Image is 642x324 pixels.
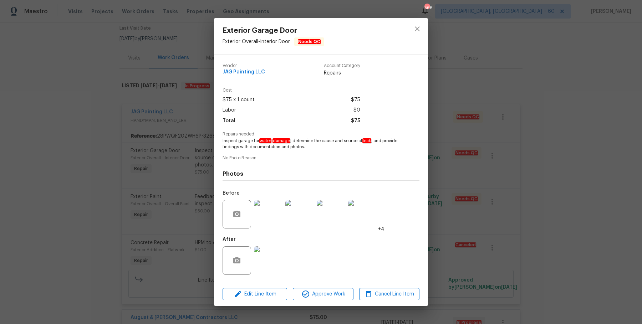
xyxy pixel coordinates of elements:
[223,170,419,178] h4: Photos
[361,290,417,299] span: Cancel Line Item
[223,88,360,93] span: Cost
[223,39,290,44] span: Exterior Overall - Interior Door
[223,70,265,75] span: JAG Painting LLC
[223,138,400,150] span: Inspect garage for , determine the cause and source of , and provide findings with documentation ...
[223,288,287,300] button: Edit Line Item
[353,105,360,115] span: $0
[295,290,351,299] span: Approve Work
[223,95,255,105] span: $75 x 1 count
[359,288,419,300] button: Cancel Line Item
[223,105,236,115] span: Labor
[324,70,360,77] span: Repairs
[223,27,324,35] span: Exterior Garage Door
[223,116,235,126] span: Total
[259,138,271,143] em: water
[223,156,419,160] span: No Photo Reason
[223,191,240,196] h5: Before
[293,288,353,300] button: Approve Work
[225,290,285,299] span: Edit Line Item
[324,63,360,68] span: Account Category
[424,4,429,11] div: 566
[378,226,384,233] span: +4
[223,63,265,68] span: Vendor
[351,116,360,126] span: $75
[223,132,419,137] span: Repairs needed
[223,237,236,242] h5: After
[351,95,360,105] span: $75
[298,39,321,44] em: Needs QC
[272,138,290,143] em: damage
[362,138,371,143] em: leak
[409,20,426,37] button: close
